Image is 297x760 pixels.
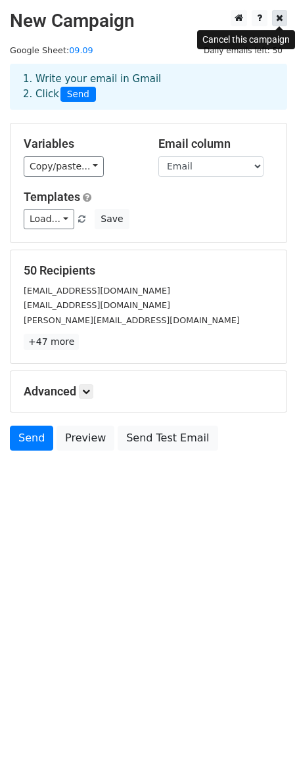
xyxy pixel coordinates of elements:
[24,263,273,278] h5: 50 Recipients
[95,209,129,229] button: Save
[24,137,139,151] h5: Variables
[24,300,170,310] small: [EMAIL_ADDRESS][DOMAIN_NAME]
[24,315,240,325] small: [PERSON_NAME][EMAIL_ADDRESS][DOMAIN_NAME]
[197,30,295,49] div: Cancel this campaign
[24,209,74,229] a: Load...
[60,87,96,102] span: Send
[69,45,93,55] a: 09.09
[24,334,79,350] a: +47 more
[199,45,287,55] a: Daily emails left: 50
[13,72,284,102] div: 1. Write your email in Gmail 2. Click
[24,384,273,399] h5: Advanced
[10,426,53,451] a: Send
[24,286,170,296] small: [EMAIL_ADDRESS][DOMAIN_NAME]
[231,697,297,760] div: Sohbet Aracı
[231,697,297,760] iframe: Chat Widget
[118,426,217,451] a: Send Test Email
[10,10,287,32] h2: New Campaign
[57,426,114,451] a: Preview
[24,156,104,177] a: Copy/paste...
[158,137,273,151] h5: Email column
[24,190,80,204] a: Templates
[10,45,93,55] small: Google Sheet:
